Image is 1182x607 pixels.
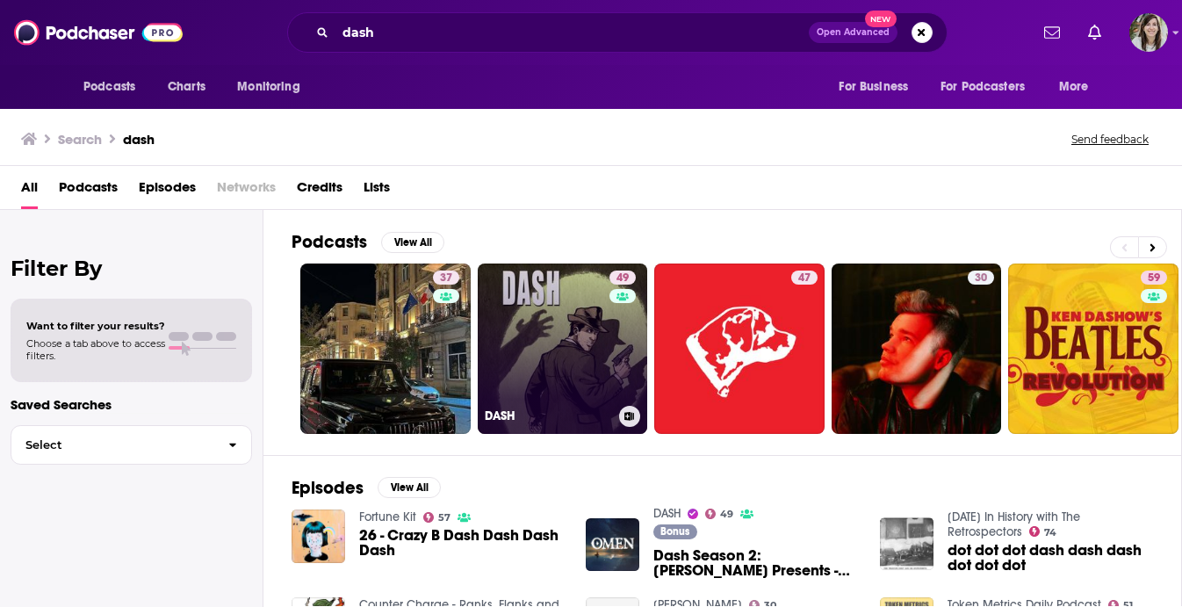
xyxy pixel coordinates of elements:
[21,173,38,209] a: All
[11,396,252,413] p: Saved Searches
[653,548,859,578] a: Dash Season 2: Dash Presents - Omen Podcast
[14,16,183,49] img: Podchaser - Follow, Share and Rate Podcasts
[975,270,987,287] span: 30
[168,75,205,99] span: Charts
[1047,70,1111,104] button: open menu
[1141,271,1167,285] a: 59
[1129,13,1168,52] img: User Profile
[287,12,948,53] div: Search podcasts, credits, & more...
[705,509,734,519] a: 49
[438,514,450,522] span: 57
[378,477,441,498] button: View All
[292,477,364,499] h2: Episodes
[826,70,930,104] button: open menu
[1037,18,1067,47] a: Show notifications dropdown
[1008,264,1178,434] a: 59
[1129,13,1168,52] button: Show profile menu
[880,517,933,571] img: dot dot dot dash dash dash dot dot dot
[948,509,1080,539] a: Today In History with The Retrospectors
[381,232,444,253] button: View All
[440,270,452,287] span: 37
[817,28,890,37] span: Open Advanced
[609,271,636,285] a: 49
[485,408,612,423] h3: DASH
[1029,526,1057,537] a: 74
[11,256,252,281] h2: Filter By
[791,271,818,285] a: 47
[809,22,897,43] button: Open AdvancedNew
[616,270,629,287] span: 49
[948,543,1153,573] a: dot dot dot dash dash dash dot dot dot
[292,509,345,563] img: 26 - Crazy B Dash Dash Dash Dash
[720,510,733,518] span: 49
[1066,132,1154,147] button: Send feedback
[1081,18,1108,47] a: Show notifications dropdown
[335,18,809,47] input: Search podcasts, credits, & more...
[225,70,322,104] button: open menu
[968,271,994,285] a: 30
[660,526,689,537] span: Bonus
[156,70,216,104] a: Charts
[83,75,135,99] span: Podcasts
[26,320,165,332] span: Want to filter your results?
[433,271,459,285] a: 37
[139,173,196,209] a: Episodes
[832,264,1002,434] a: 30
[423,512,451,523] a: 57
[359,509,416,524] a: Fortune Kit
[653,506,681,521] a: DASH
[300,264,471,434] a: 37
[292,231,444,253] a: PodcastsView All
[839,75,908,99] span: For Business
[123,131,155,148] h3: dash
[364,173,390,209] a: Lists
[478,264,648,434] a: 49DASH
[292,231,367,253] h2: Podcasts
[1148,270,1160,287] span: 59
[865,11,897,27] span: New
[798,270,811,287] span: 47
[297,173,342,209] a: Credits
[929,70,1050,104] button: open menu
[1044,529,1056,537] span: 74
[941,75,1025,99] span: For Podcasters
[654,264,825,434] a: 47
[26,337,165,362] span: Choose a tab above to access filters.
[59,173,118,209] a: Podcasts
[237,75,299,99] span: Monitoring
[292,477,441,499] a: EpisodesView All
[653,548,859,578] span: Dash Season 2: [PERSON_NAME] Presents - Omen Podcast
[217,173,276,209] span: Networks
[359,528,565,558] a: 26 - Crazy B Dash Dash Dash Dash
[71,70,158,104] button: open menu
[11,439,214,451] span: Select
[1129,13,1168,52] span: Logged in as devinandrade
[1059,75,1089,99] span: More
[58,131,102,148] h3: Search
[11,425,252,465] button: Select
[586,518,639,572] img: Dash Season 2: Dash Presents - Omen Podcast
